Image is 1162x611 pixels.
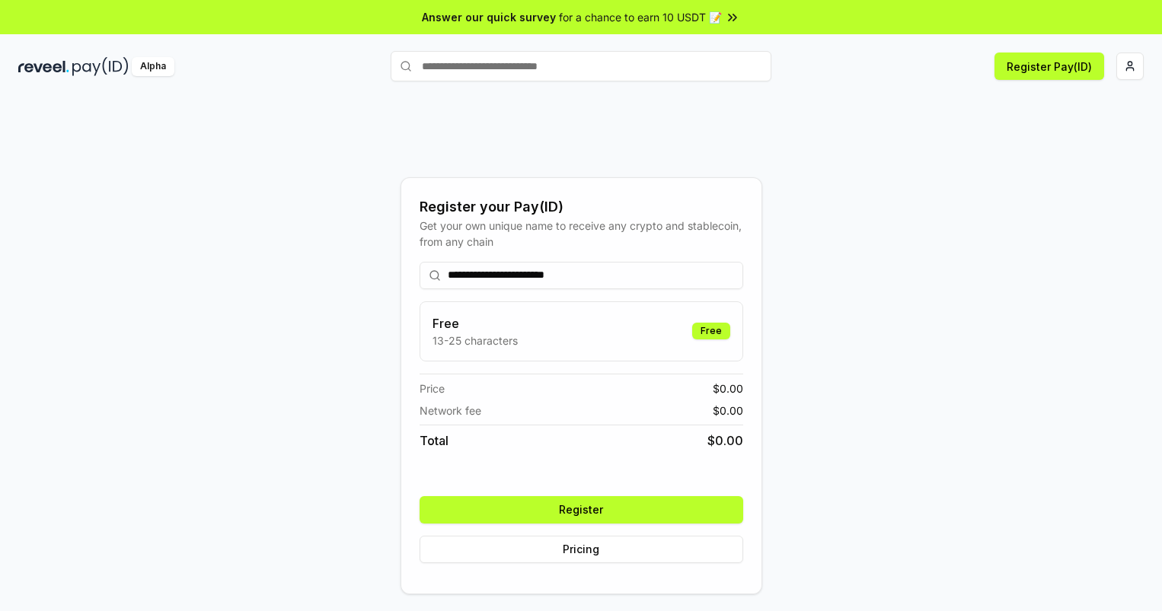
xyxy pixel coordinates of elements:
[994,53,1104,80] button: Register Pay(ID)
[18,57,69,76] img: reveel_dark
[707,431,743,450] span: $ 0.00
[713,403,743,418] span: $ 0.00
[132,57,174,76] div: Alpha
[420,536,743,563] button: Pricing
[713,380,743,396] span: $ 0.00
[420,196,743,218] div: Register your Pay(ID)
[692,323,730,339] div: Free
[422,9,556,25] span: Answer our quick survey
[433,333,518,348] p: 13-25 characters
[559,9,722,25] span: for a chance to earn 10 USDT 📝
[72,57,129,76] img: pay_id
[433,314,518,333] h3: Free
[420,431,449,450] span: Total
[420,496,743,523] button: Register
[420,403,481,418] span: Network fee
[420,380,445,396] span: Price
[420,218,743,250] div: Get your own unique name to receive any crypto and stablecoin, from any chain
